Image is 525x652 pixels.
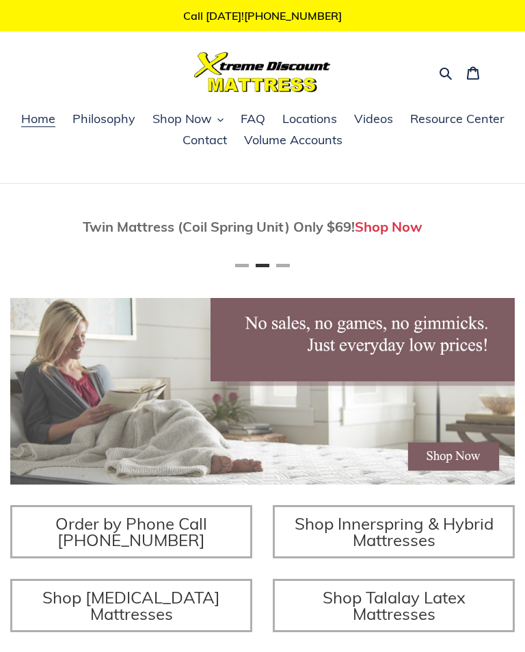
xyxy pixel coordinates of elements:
a: Resource Center [403,109,511,130]
button: Page 3 [276,264,290,267]
a: Contact [176,131,234,151]
span: Resource Center [410,111,504,127]
a: Home [14,109,62,130]
a: Shop Talalay Latex Mattresses [273,579,515,632]
a: Locations [275,109,344,130]
span: Twin Mattress (Coil Spring Unit) Only $69! [83,218,355,235]
span: Locations [282,111,337,127]
a: Order by Phone Call [PHONE_NUMBER] [10,505,252,558]
span: FAQ [241,111,265,127]
button: Shop Now [146,109,230,130]
a: Shop [MEDICAL_DATA] Mattresses [10,579,252,632]
button: Page 2 [256,264,269,267]
a: Philosophy [66,109,142,130]
img: Xtreme Discount Mattress [194,52,331,92]
span: Order by Phone Call [PHONE_NUMBER] [55,513,207,550]
span: Shop [MEDICAL_DATA] Mattresses [42,587,220,624]
a: Volume Accounts [237,131,349,151]
span: Philosophy [72,111,135,127]
button: Page 1 [235,264,249,267]
a: Shop Innerspring & Hybrid Mattresses [273,505,515,558]
img: herobannermay2022-1652879215306_1200x.jpg [10,298,515,485]
span: Shop Innerspring & Hybrid Mattresses [295,513,494,550]
span: Contact [183,132,227,148]
a: Shop Now [355,218,422,235]
span: Volume Accounts [244,132,342,148]
span: Home [21,111,55,127]
a: FAQ [234,109,272,130]
span: Shop Now [152,111,212,127]
span: Shop Talalay Latex Mattresses [323,587,466,624]
span: Videos [354,111,393,127]
a: Videos [347,109,400,130]
a: [PHONE_NUMBER] [244,9,342,23]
